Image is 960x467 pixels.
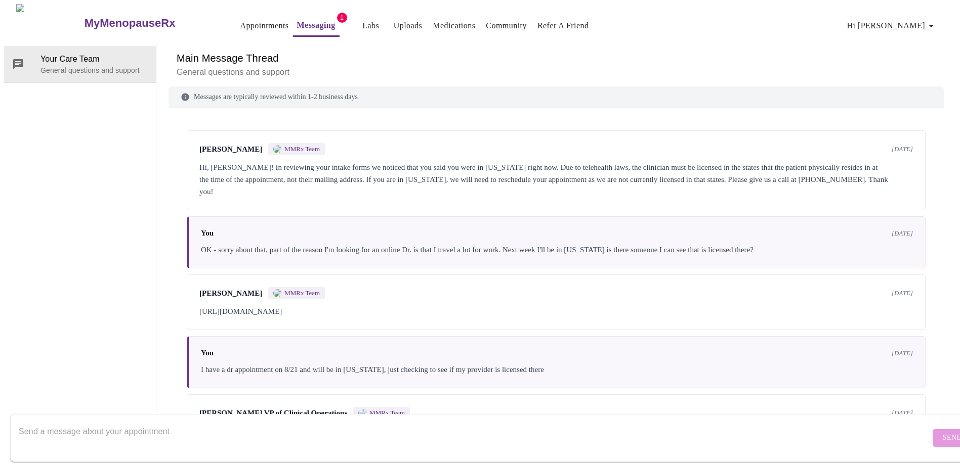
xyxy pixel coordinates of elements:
[199,289,262,298] span: [PERSON_NAME]
[19,422,930,454] textarea: Send a message about your appointment
[482,16,531,36] button: Community
[177,66,936,78] p: General questions and support
[16,4,83,42] img: MyMenopauseRx Logo
[40,53,148,65] span: Your Care Team
[362,19,379,33] a: Labs
[892,145,913,153] span: [DATE]
[201,349,214,357] span: You
[284,289,320,297] span: MMRx Team
[273,145,281,153] img: MMRX
[892,289,913,297] span: [DATE]
[537,19,589,33] a: Refer a Friend
[892,349,913,357] span: [DATE]
[433,19,475,33] a: Medications
[236,16,293,36] button: Appointments
[201,229,214,238] span: You
[83,6,216,41] a: MyMenopauseRx
[240,19,288,33] a: Appointments
[201,363,913,376] div: I have a dr appointment on 8/21 and will be in [US_STATE], just checking to see if my provider is...
[355,16,387,36] button: Labs
[297,18,336,32] a: Messaging
[394,19,423,33] a: Uploads
[293,15,340,37] button: Messaging
[199,145,262,154] span: [PERSON_NAME]
[177,50,936,66] h6: Main Message Thread
[40,65,148,75] p: General questions and support
[429,16,479,36] button: Medications
[892,229,913,238] span: [DATE]
[533,16,593,36] button: Refer a Friend
[390,16,427,36] button: Uploads
[85,17,176,30] h3: MyMenopauseRx
[199,305,913,317] div: [URL][DOMAIN_NAME]
[847,19,937,33] span: Hi [PERSON_NAME]
[337,13,347,23] span: 1
[843,16,941,36] button: Hi [PERSON_NAME]
[486,19,527,33] a: Community
[201,244,913,256] div: OK - sorry about that, part of the reason I'm looking for an online Dr. is that I travel a lot fo...
[284,145,320,153] span: MMRx Team
[199,161,913,198] div: Hi, [PERSON_NAME]! In reviewing your intake forms we noticed that you said you were in [US_STATE]...
[273,289,281,297] img: MMRX
[4,46,156,82] div: Your Care TeamGeneral questions and support
[169,86,944,108] div: Messages are typically reviewed within 1-2 business days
